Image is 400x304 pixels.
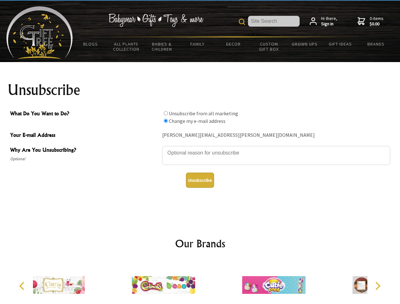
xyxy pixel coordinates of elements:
a: Custom Gift Box [251,37,287,56]
span: Hi there, [321,16,337,27]
strong: Sign in [321,21,337,27]
a: Babies & Children [144,37,180,56]
span: Your E-mail Address [10,131,159,140]
button: Next [371,279,384,293]
button: Unsubscribe [186,173,214,188]
label: Change my e-mail address [169,118,225,124]
span: Optional [10,155,159,163]
strong: $0.00 [370,21,384,27]
span: 0 items [370,16,384,27]
input: Site Search [248,16,300,27]
img: Babywear - Gifts - Toys & more [108,14,203,27]
span: What Do You Want to Do? [10,110,159,119]
a: Grown Ups [287,37,322,51]
span: Why Are You Unsubscribing? [10,146,159,155]
div: [PERSON_NAME][EMAIL_ADDRESS][PERSON_NAME][DOMAIN_NAME] [162,130,390,140]
input: What Do You Want to Do? [164,119,168,123]
input: What Do You Want to Do? [164,111,168,115]
a: Gift Ideas [322,37,358,51]
img: Babyware - Gifts - Toys and more... [6,6,73,59]
a: Family [180,37,216,51]
label: Unsubscribe from all marketing [169,110,238,117]
a: 0 items$0.00 [358,16,384,27]
a: Brands [358,37,394,51]
a: Decor [215,37,251,51]
a: BLOGS [73,37,109,51]
h1: Unsubscribe [8,82,393,98]
a: All Plants Collection [109,37,144,56]
button: Previous [16,279,30,293]
textarea: Why Are You Unsubscribing? [162,146,390,165]
img: product search [239,19,245,25]
a: Hi there,Sign in [310,16,337,27]
h2: Our Brands [13,236,388,251]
